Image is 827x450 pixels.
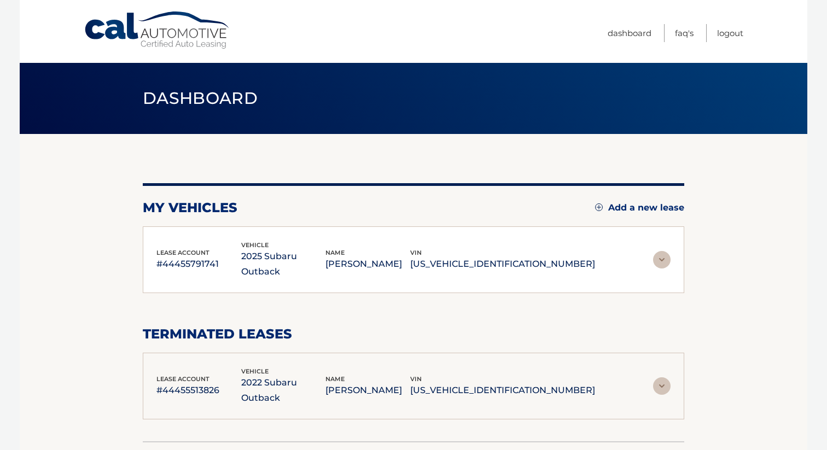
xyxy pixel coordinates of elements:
[156,256,241,272] p: #44455791741
[156,249,209,256] span: lease account
[84,11,231,50] a: Cal Automotive
[156,375,209,383] span: lease account
[156,383,241,398] p: #44455513826
[410,249,422,256] span: vin
[325,383,410,398] p: [PERSON_NAME]
[595,203,603,211] img: add.svg
[717,24,743,42] a: Logout
[653,377,671,395] img: accordion-rest.svg
[241,241,269,249] span: vehicle
[241,249,326,279] p: 2025 Subaru Outback
[143,200,237,216] h2: my vehicles
[241,375,326,406] p: 2022 Subaru Outback
[325,256,410,272] p: [PERSON_NAME]
[608,24,651,42] a: Dashboard
[653,251,671,268] img: accordion-rest.svg
[325,375,345,383] span: name
[143,326,684,342] h2: terminated leases
[143,88,258,108] span: Dashboard
[595,202,684,213] a: Add a new lease
[241,367,269,375] span: vehicle
[675,24,694,42] a: FAQ's
[410,375,422,383] span: vin
[325,249,345,256] span: name
[410,256,595,272] p: [US_VEHICLE_IDENTIFICATION_NUMBER]
[410,383,595,398] p: [US_VEHICLE_IDENTIFICATION_NUMBER]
